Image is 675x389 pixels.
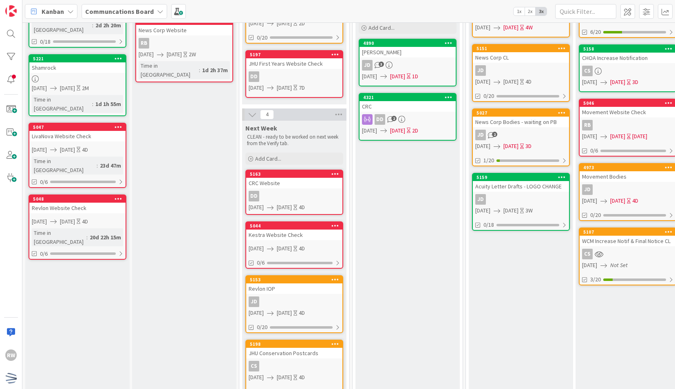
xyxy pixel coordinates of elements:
[360,47,456,57] div: [PERSON_NAME]
[360,114,456,125] div: DD
[249,309,264,317] span: [DATE]
[82,146,88,154] div: 4D
[249,361,259,371] div: CS
[246,340,342,358] div: 5198JHU Conservation Postcards
[86,233,88,242] span: :
[503,206,518,215] span: [DATE]
[390,72,405,81] span: [DATE]
[503,77,518,86] span: [DATE]
[246,191,342,201] div: DD
[139,61,199,79] div: Time in [GEOGRAPHIC_DATA]
[362,126,377,135] span: [DATE]
[257,259,265,267] span: 0/6
[299,84,305,92] div: 7D
[363,40,456,46] div: 4890
[85,7,154,15] b: Communcations Board
[483,156,494,165] span: 1/20
[360,60,456,71] div: JD
[473,194,569,205] div: JD
[167,50,182,59] span: [DATE]
[582,197,597,205] span: [DATE]
[360,101,456,112] div: CRC
[299,373,305,382] div: 4D
[360,94,456,112] div: 4321CRC
[475,23,490,32] span: [DATE]
[582,120,593,130] div: RB
[246,222,342,230] div: 5044
[5,372,17,384] img: avatar
[29,124,126,141] div: 5047LivaNova Website Check
[375,114,385,125] div: DD
[257,323,267,332] span: 0/20
[40,250,48,258] span: 0/6
[32,95,92,113] div: Time in [GEOGRAPHIC_DATA]
[514,7,525,15] span: 1x
[29,131,126,141] div: LivaNova Website Check
[525,7,536,15] span: 2x
[390,126,405,135] span: [DATE]
[250,341,342,347] div: 5198
[379,62,384,67] span: 3
[249,244,264,253] span: [DATE]
[590,28,601,36] span: 6/20
[473,52,569,63] div: News Corp CL
[32,157,97,175] div: Time in [GEOGRAPHIC_DATA]
[360,94,456,101] div: 4321
[473,45,569,63] div: 5151News Corp CL
[42,7,64,16] span: Kanban
[5,5,17,17] img: Visit kanbanzone.com
[473,174,569,181] div: 5159
[246,361,342,371] div: CS
[93,21,123,30] div: 2d 2h 20m
[250,277,342,283] div: 5153
[632,78,638,86] div: 3D
[98,161,123,170] div: 23d 47m
[249,203,264,212] span: [DATE]
[475,130,486,140] div: JD
[536,7,547,15] span: 3x
[60,84,75,93] span: [DATE]
[32,228,86,246] div: Time in [GEOGRAPHIC_DATA]
[473,117,569,127] div: News Corp Bodies - waiting on PB
[473,181,569,192] div: Acuity Letter Drafts - LOGO CHANGE
[136,25,232,35] div: News Corp Website
[525,206,533,215] div: 3W
[277,19,292,28] span: [DATE]
[299,203,305,212] div: 4D
[136,18,232,35] div: 5162News Corp Website
[246,71,342,82] div: DD
[60,217,75,226] span: [DATE]
[29,195,126,203] div: 5048
[503,142,518,150] span: [DATE]
[246,348,342,358] div: JHU Conservation Postcards
[246,51,342,58] div: 5197
[246,170,342,188] div: 5163CRC Website
[29,203,126,213] div: Revlon Website Check
[40,178,48,186] span: 0/6
[32,217,47,226] span: [DATE]
[260,110,274,119] span: 4
[590,275,601,284] span: 3/20
[199,66,200,75] span: :
[33,124,126,130] div: 5047
[582,78,597,86] span: [DATE]
[277,373,292,382] span: [DATE]
[29,62,126,73] div: Shamrock
[246,222,342,240] div: 5044Kestra Website Check
[476,110,569,116] div: 5027
[632,197,638,205] div: 4D
[29,55,126,62] div: 5221
[245,124,277,132] span: Next Week
[250,223,342,229] div: 5044
[246,51,342,69] div: 5197JHU First Years Website Check
[299,19,305,28] div: 2D
[582,261,597,270] span: [DATE]
[363,95,456,100] div: 4321
[277,203,292,212] span: [DATE]
[92,99,93,108] span: :
[60,146,75,154] span: [DATE]
[92,21,93,30] span: :
[525,142,532,150] div: 3D
[255,155,281,162] span: Add Card...
[88,233,123,242] div: 20d 22h 15m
